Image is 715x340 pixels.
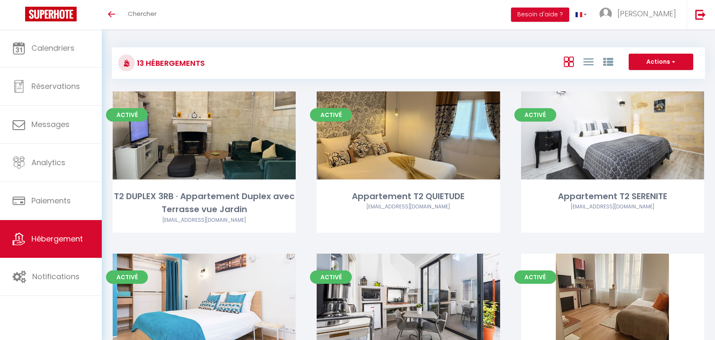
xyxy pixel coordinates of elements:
[514,270,556,284] span: Activé
[179,127,230,144] a: Editer
[317,190,500,203] div: Appartement T2 QUIETUDE
[31,119,70,130] span: Messages
[106,270,148,284] span: Activé
[113,190,296,216] div: T2 DUPLEX 3RB · Appartement Duplex avec Terrasse vue Jardin
[511,8,569,22] button: Besoin d'aide ?
[31,81,80,91] span: Réservations
[106,108,148,122] span: Activé
[179,289,230,306] a: Editer
[603,55,613,68] a: Vue par Groupe
[135,54,205,73] h3: 13 Hébergements
[310,108,352,122] span: Activé
[31,234,83,244] span: Hébergement
[32,271,80,282] span: Notifications
[383,289,434,306] a: Editer
[587,127,638,144] a: Editer
[31,195,71,206] span: Paiements
[695,9,706,20] img: logout
[317,203,500,211] div: Airbnb
[583,55,594,68] a: Vue en Liste
[514,108,556,122] span: Activé
[629,54,693,70] button: Actions
[599,8,612,20] img: ...
[25,7,77,21] img: Super Booking
[113,216,296,224] div: Airbnb
[383,127,434,144] a: Editer
[564,55,574,68] a: Vue en Box
[521,203,704,211] div: Airbnb
[128,9,157,18] span: Chercher
[617,8,676,19] span: [PERSON_NAME]
[521,190,704,203] div: Appartement T2 SERENITE
[31,43,75,53] span: Calendriers
[587,289,638,306] a: Editer
[310,270,352,284] span: Activé
[31,157,65,168] span: Analytics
